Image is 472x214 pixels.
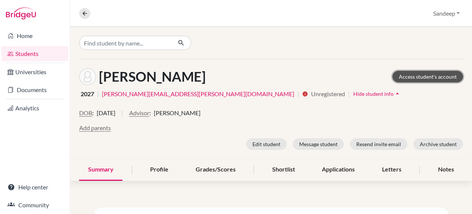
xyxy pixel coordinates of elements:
a: Home [1,28,68,43]
img: Daksh Makker's avatar [79,68,96,85]
span: Hide student info [353,91,394,97]
i: arrow_drop_up [394,90,401,97]
span: [PERSON_NAME] [154,108,201,117]
i: info [302,91,308,97]
a: Universities [1,64,68,79]
span: : [92,108,94,117]
button: Advisor [129,108,149,117]
a: Community [1,198,68,213]
span: [DATE] [97,108,115,117]
span: 2027 [81,89,94,98]
div: Letters [373,159,410,181]
button: Message student [293,138,344,150]
div: Grades/Scores [187,159,245,181]
span: | [97,89,99,98]
div: Shortlist [263,159,304,181]
div: Applications [313,159,364,181]
a: Help center [1,180,68,195]
span: | [297,89,299,98]
span: | [121,108,123,123]
button: Sandeep [430,6,463,21]
span: | [348,89,350,98]
button: Resend invite email [350,138,407,150]
span: : [149,108,151,117]
button: Hide student infoarrow_drop_up [353,88,401,100]
a: [PERSON_NAME][EMAIL_ADDRESS][PERSON_NAME][DOMAIN_NAME] [102,89,294,98]
input: Find student by name... [79,36,172,50]
div: Profile [141,159,177,181]
a: Documents [1,82,68,97]
span: Unregistered [311,89,345,98]
div: Summary [79,159,122,181]
a: Students [1,46,68,61]
div: Notes [429,159,463,181]
button: Edit student [246,138,287,150]
button: Archive student [413,138,463,150]
button: Add parents [79,123,111,132]
a: Analytics [1,101,68,116]
img: Bridge-U [6,7,36,19]
a: Access student's account [392,71,463,82]
h1: [PERSON_NAME] [99,69,206,85]
button: DOB [79,108,92,117]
